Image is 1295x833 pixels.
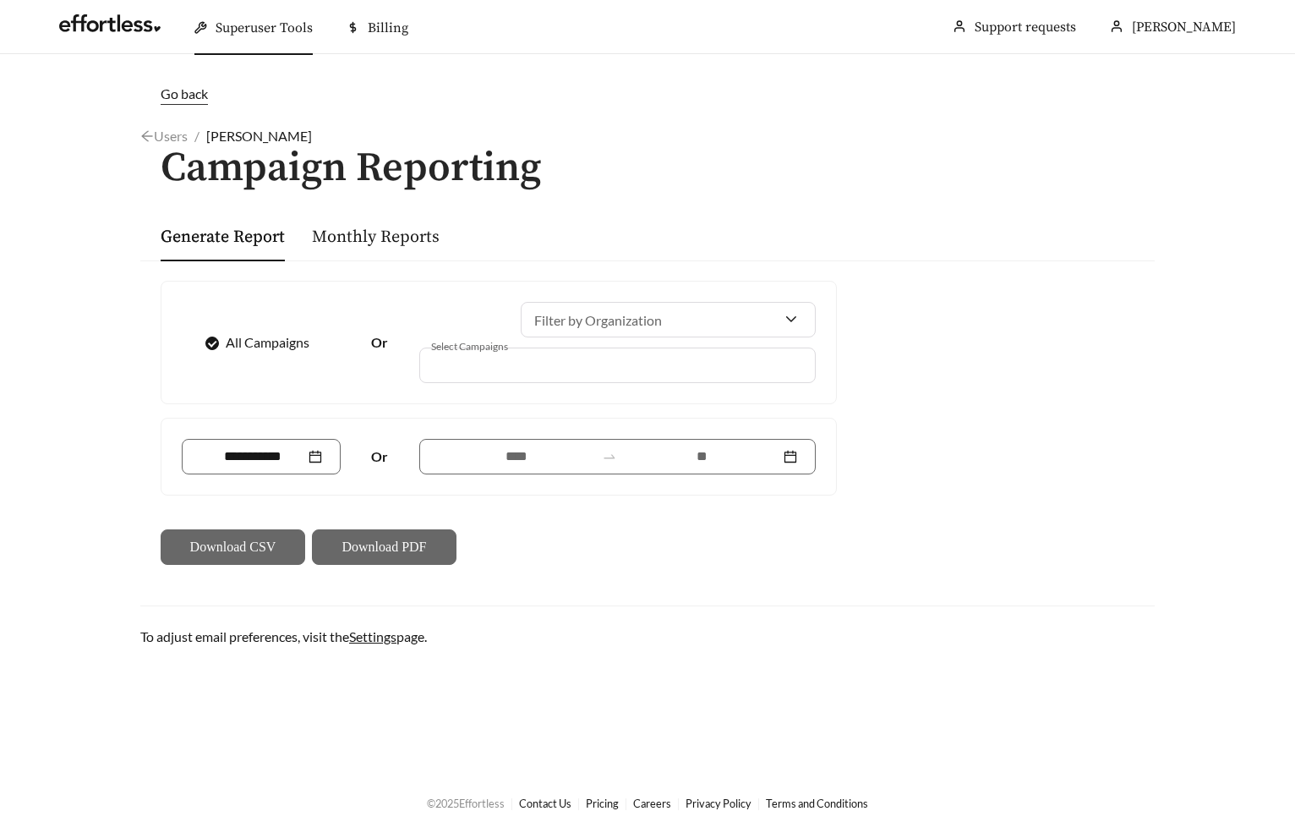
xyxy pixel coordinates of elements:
[140,628,427,644] span: To adjust email preferences, visit the page.
[602,449,617,464] span: to
[766,797,868,810] a: Terms and Conditions
[519,797,571,810] a: Contact Us
[975,19,1076,36] a: Support requests
[206,128,312,144] span: [PERSON_NAME]
[586,797,619,810] a: Pricing
[140,84,1155,105] a: Go back
[140,129,154,143] span: arrow-left
[219,332,316,353] span: All Campaigns
[427,797,505,810] span: © 2025 Effortless
[140,128,188,144] a: arrow-leftUsers
[161,227,285,248] a: Generate Report
[368,19,408,36] span: Billing
[161,529,305,565] button: Download CSV
[312,529,456,565] button: Download PDF
[194,128,199,144] span: /
[140,146,1155,191] h1: Campaign Reporting
[686,797,751,810] a: Privacy Policy
[371,448,388,464] strong: Or
[1132,19,1236,36] span: [PERSON_NAME]
[312,227,440,248] a: Monthly Reports
[161,85,208,101] span: Go back
[216,19,313,36] span: Superuser Tools
[349,628,396,644] a: Settings
[633,797,671,810] a: Careers
[371,334,388,350] strong: Or
[602,449,617,464] span: swap-right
